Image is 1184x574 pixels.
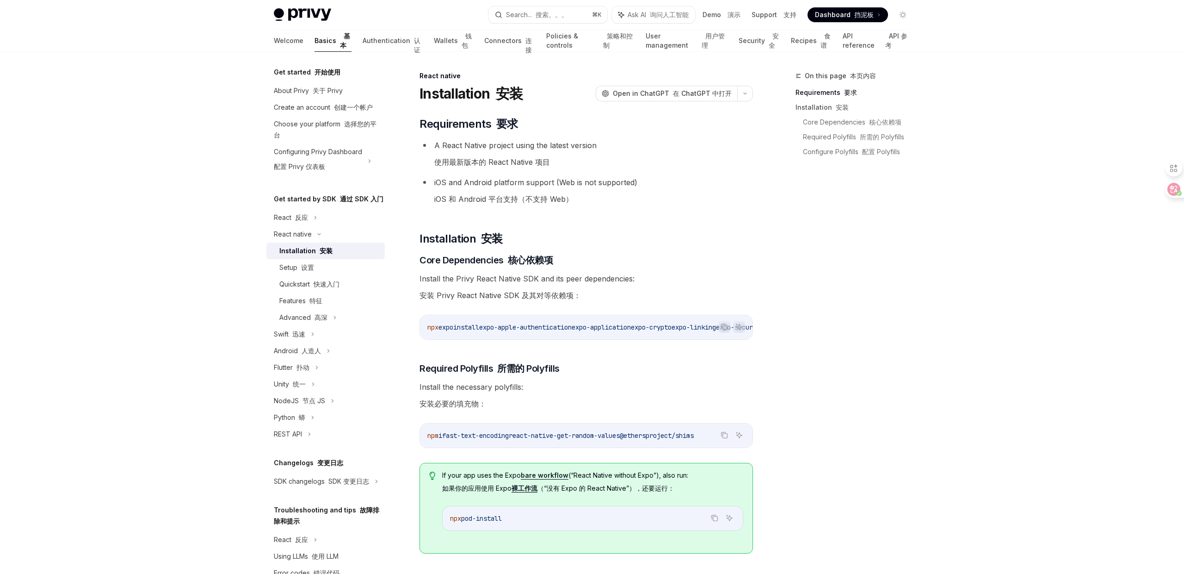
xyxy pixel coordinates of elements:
button: Ask AI [733,321,745,333]
font: 安装 [320,247,333,255]
a: Core Dependencies 核心依赖项 [803,115,918,130]
a: Required Polyfills 所需的 Polyfills [803,130,918,144]
div: Flutter [274,362,309,373]
div: React [274,534,308,545]
font: 核心依赖项 [869,118,901,126]
font: 要求 [496,117,518,131]
font: 安装 Privy React Native SDK 及其对等依赖项： [419,291,581,300]
h5: Get started [274,67,340,78]
span: Core Dependencies [419,254,553,267]
font: 高深 [314,313,327,321]
a: Support 支持 [752,10,796,19]
span: ⌘ K [592,11,602,19]
span: expo-secure-store [716,323,779,331]
div: Features [279,295,322,306]
font: 使用 LLM [312,552,339,560]
span: expo-application [572,323,631,331]
span: On this page [805,70,876,81]
font: 反应 [295,213,308,221]
a: Security 安全 [739,30,780,52]
font: 迅速 [292,330,305,338]
span: Open in ChatGPT [613,89,732,98]
a: Create an account 创建一个帐户 [266,99,385,116]
h5: Changelogs [274,457,343,468]
font: 本页内容 [850,72,876,80]
font: 用户管理 [702,32,725,49]
font: 演示 [728,11,740,19]
font: 策略和控制 [603,32,633,49]
div: Unity [274,379,306,390]
a: About Privy 关于 Privy [266,82,385,99]
div: Swift [274,329,305,340]
a: 裸工作流 [512,484,537,493]
div: Using LLMs [274,551,339,562]
a: Recipes 食谱 [791,30,832,52]
a: Setup 设置 [266,259,385,276]
font: 支持 [783,11,796,19]
span: i [438,431,442,440]
font: 扑动 [296,363,309,371]
font: 人造人 [302,347,321,355]
font: 钱包 [462,32,472,49]
span: npx [450,514,461,523]
div: React native [274,229,312,240]
span: Install the Privy React Native SDK and its peer dependencies: [419,272,753,306]
font: 核心依赖项 [508,255,553,266]
button: Ask AI 询问人工智能 [612,6,695,23]
font: 基本 [340,32,350,49]
a: User management 用户管理 [646,30,728,52]
a: API reference API 参考 [843,30,910,52]
div: Setup [279,262,314,273]
span: Ask AI [628,10,689,19]
button: Toggle dark mode [895,7,910,22]
div: Python [274,412,305,423]
div: React [274,212,308,223]
font: 配置 Polyfills [862,148,900,156]
font: 连接 [525,37,532,54]
span: Dashboard [815,10,874,19]
font: 询问人工智能 [650,11,689,19]
a: Installation 安装 [266,243,385,259]
button: Ask AI [723,512,735,524]
span: expo-linking [672,323,716,331]
span: pod-install [461,514,502,523]
font: 安装 [481,232,503,245]
a: Choose your platform 选择您的平台 [266,116,385,143]
a: Installation 安装 [795,100,918,115]
font: 要求 [844,88,857,96]
font: 安装 [496,85,523,102]
a: Connectors 连接 [484,30,535,52]
h5: Troubleshooting and tips [274,505,385,527]
font: iOS 和 Android 平台支持（不支持 Web） [434,194,573,204]
div: Search... [506,9,568,20]
font: 反应 [295,536,308,543]
a: Configure Polyfills 配置 Polyfills [803,144,918,159]
span: npm [427,431,438,440]
a: Wallets 钱包 [434,30,473,52]
button: Open in ChatGPT 在 ChatGPT 中打开 [596,86,737,101]
a: Welcome [274,30,303,52]
li: iOS and Android platform support (Web is not supported) [419,176,753,209]
font: 所需的 Polyfills [860,133,904,141]
font: 认证 [414,37,420,54]
font: 统一 [293,380,306,388]
font: 配置 Privy 仪表板 [274,162,325,170]
span: If your app uses the Expo (“React Native without Expo”), also run: [442,471,743,497]
div: React native [419,71,753,81]
font: 快速入门 [314,280,339,288]
button: Search... 搜索。。。⌘K [488,6,608,23]
span: expo-apple-authentication [479,323,572,331]
button: Ask AI [733,429,745,441]
span: expo-crypto [631,323,672,331]
font: 开始使用 [314,68,340,76]
div: Create an account [274,102,373,113]
font: 节点 JS [302,397,325,405]
font: 如果你的应用使用 Expo （“没有 Expo 的 React Native”），还要运行： [442,484,674,493]
font: 关于 Privy [313,87,343,94]
div: Android [274,345,321,356]
font: 安全 [769,32,779,49]
a: Using LLMs 使用 LLM [266,548,385,565]
span: fast-text-encoding [442,431,509,440]
div: NodeJS [274,395,325,406]
span: npx [427,323,438,331]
